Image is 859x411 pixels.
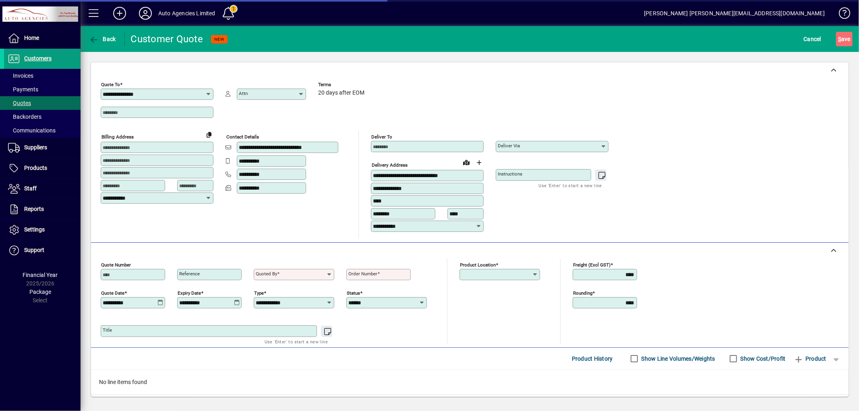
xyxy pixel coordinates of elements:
[498,143,520,149] mat-label: Deliver via
[89,36,116,42] span: Back
[24,247,44,253] span: Support
[640,355,715,363] label: Show Line Volumes/Weights
[539,181,602,190] mat-hint: Use 'Enter' to start a new line
[838,36,841,42] span: S
[239,91,248,96] mat-label: Attn
[833,2,849,28] a: Knowledge Base
[473,156,486,169] button: Choose address
[24,185,37,192] span: Staff
[318,82,366,87] span: Terms
[8,86,38,93] span: Payments
[101,290,124,295] mat-label: Quote date
[4,110,81,124] a: Backorders
[24,35,39,41] span: Home
[214,37,224,42] span: NEW
[318,90,364,96] span: 20 days after EOM
[131,33,203,45] div: Customer Quote
[254,290,264,295] mat-label: Type
[91,370,849,394] div: No line items found
[29,289,51,295] span: Package
[24,206,44,212] span: Reports
[644,7,825,20] div: [PERSON_NAME] [PERSON_NAME][EMAIL_ADDRESS][DOMAIN_NAME]
[24,55,52,62] span: Customers
[24,226,45,233] span: Settings
[573,290,592,295] mat-label: Rounding
[132,6,158,21] button: Profile
[8,100,31,106] span: Quotes
[8,127,56,134] span: Communications
[838,33,851,45] span: ave
[836,32,853,46] button: Save
[4,179,81,199] a: Staff
[4,220,81,240] a: Settings
[569,351,616,366] button: Product History
[794,352,826,365] span: Product
[107,6,132,21] button: Add
[24,144,47,151] span: Suppliers
[572,352,613,365] span: Product History
[573,262,611,267] mat-label: Freight (excl GST)
[24,165,47,171] span: Products
[802,32,824,46] button: Cancel
[265,337,328,346] mat-hint: Use 'Enter' to start a new line
[4,158,81,178] a: Products
[739,355,786,363] label: Show Cost/Profit
[348,271,377,277] mat-label: Order number
[103,327,112,333] mat-label: Title
[371,134,392,140] mat-label: Deliver To
[790,351,830,366] button: Product
[81,32,125,46] app-page-header-button: Back
[87,32,118,46] button: Back
[460,156,473,169] a: View on map
[101,262,131,267] mat-label: Quote number
[4,199,81,219] a: Reports
[4,124,81,137] a: Communications
[4,28,81,48] a: Home
[101,82,120,87] mat-label: Quote To
[179,271,200,277] mat-label: Reference
[4,69,81,83] a: Invoices
[23,272,58,278] span: Financial Year
[8,72,33,79] span: Invoices
[498,171,522,177] mat-label: Instructions
[804,33,822,45] span: Cancel
[158,7,215,20] div: Auto Agencies Limited
[347,290,360,295] mat-label: Status
[460,262,496,267] mat-label: Product location
[4,240,81,260] a: Support
[178,290,201,295] mat-label: Expiry date
[4,96,81,110] a: Quotes
[4,138,81,158] a: Suppliers
[4,83,81,96] a: Payments
[203,128,215,141] button: Copy to Delivery address
[8,114,41,120] span: Backorders
[256,271,277,277] mat-label: Quoted by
